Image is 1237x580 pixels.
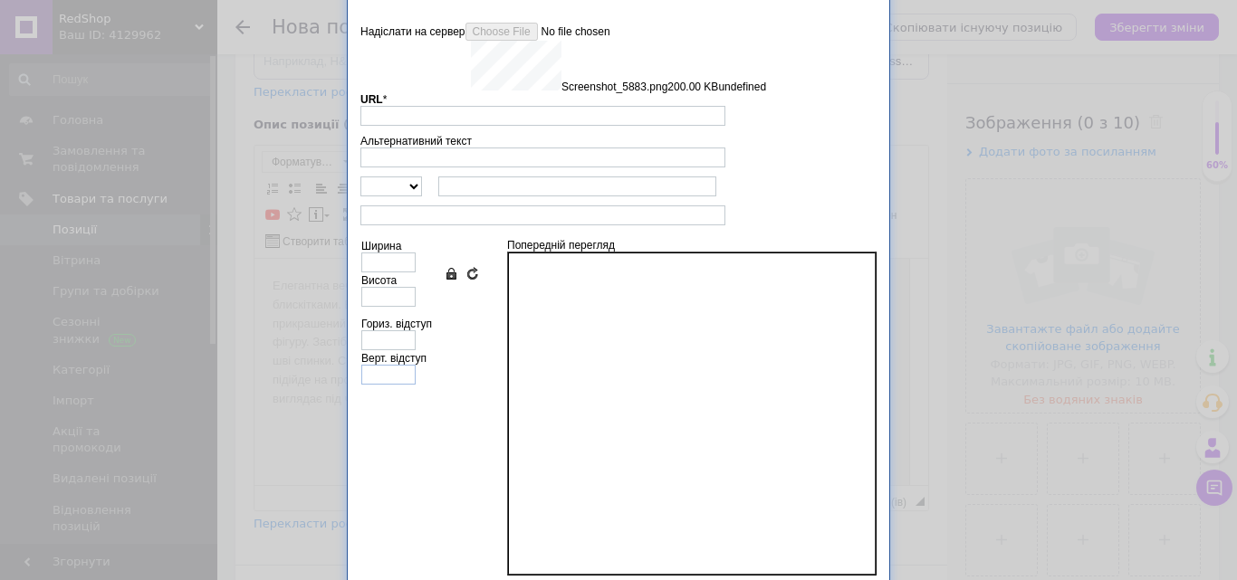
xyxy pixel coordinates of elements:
[18,18,309,37] body: Редактор, A2E7FCD6-3E65-4671-9700-3623A0DDF633
[465,23,671,41] input: Надіслати на сервер
[33,150,294,357] p: Кроме того, приобретенный перкуссионный ручной массажер MEDICA+ MASSHAND PRO 5.0 станет настоящим...
[33,6,294,138] p: Оснащенный Li-ion аккумулятором для удобства использования, перкуссионный ручной массажер MEDICA+...
[361,274,397,287] label: Висота
[361,352,427,365] label: Верт. відступ
[465,266,480,280] a: Очистити поля розмірів
[360,23,671,41] label: Надіслати на сервер
[444,266,458,280] a: Зберегти пропорції
[360,135,472,147] label: Альтернативний текст
[361,240,401,252] label: Ширина
[507,239,876,575] div: Попередній перегляд
[360,25,465,38] span: Надіслати на сервер
[361,318,432,330] label: Гориз. відступ
[718,81,766,93] button: undefined
[360,93,387,106] label: URL
[667,41,718,93] td: 200.00 KB
[561,41,667,93] td: Screenshot_5883.png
